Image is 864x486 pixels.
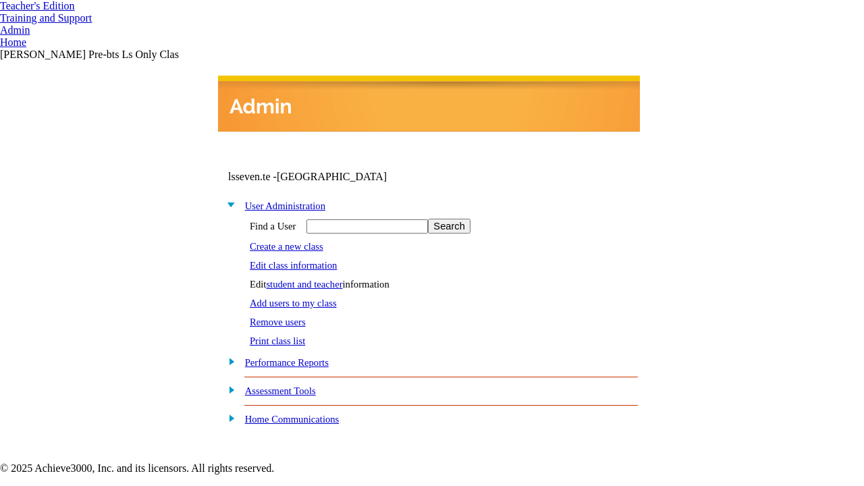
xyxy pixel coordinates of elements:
[428,219,470,234] input: Search
[250,260,337,271] a: Edit class information
[92,18,97,22] img: teacher_arrow_small.png
[218,76,640,132] img: header
[221,412,236,424] img: plus.gif
[277,171,387,182] nobr: [GEOGRAPHIC_DATA]
[250,298,337,308] a: Add users to my class
[75,3,82,9] img: teacher_arrow.png
[245,414,340,425] a: Home Communications
[245,357,329,368] a: Performance Reports
[250,335,305,346] a: Print class list
[250,241,323,252] a: Create a new class
[249,218,296,234] td: Find a User
[245,200,325,211] a: User Administration
[228,171,477,183] td: lsseven.te -
[266,279,342,290] a: student and teacher
[245,385,316,396] a: Assessment Tools
[221,355,236,367] img: plus.gif
[221,383,236,396] img: plus.gif
[249,278,471,291] td: Edit information
[250,317,306,327] a: Remove users
[221,198,236,211] img: minus.gif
